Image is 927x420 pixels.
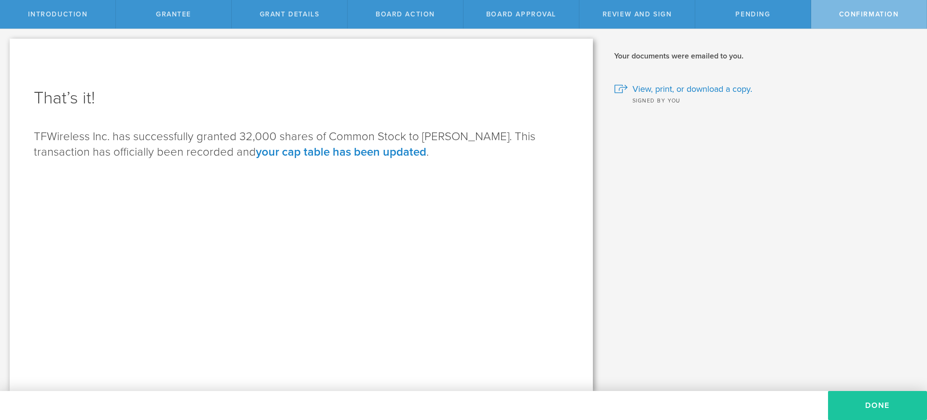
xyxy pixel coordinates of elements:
p: TFWireless Inc. has successfully granted 32,000 shares of Common Stock to [PERSON_NAME]. This tra... [34,129,569,160]
span: View, print, or download a copy. [632,83,752,95]
span: Grantee [156,10,191,18]
h2: Your documents were emailed to you. [614,51,913,61]
span: Review and Sign [603,10,672,18]
span: Board Action [376,10,435,18]
span: Pending [735,10,770,18]
button: Done [828,391,927,420]
a: your cap table has been updated [256,145,426,159]
div: Signed by you [614,95,913,105]
span: Introduction [28,10,88,18]
span: Confirmation [839,10,899,18]
span: Board Approval [486,10,556,18]
span: Grant Details [260,10,320,18]
iframe: Chat Widget [879,345,927,391]
h1: That’s it! [34,87,569,110]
